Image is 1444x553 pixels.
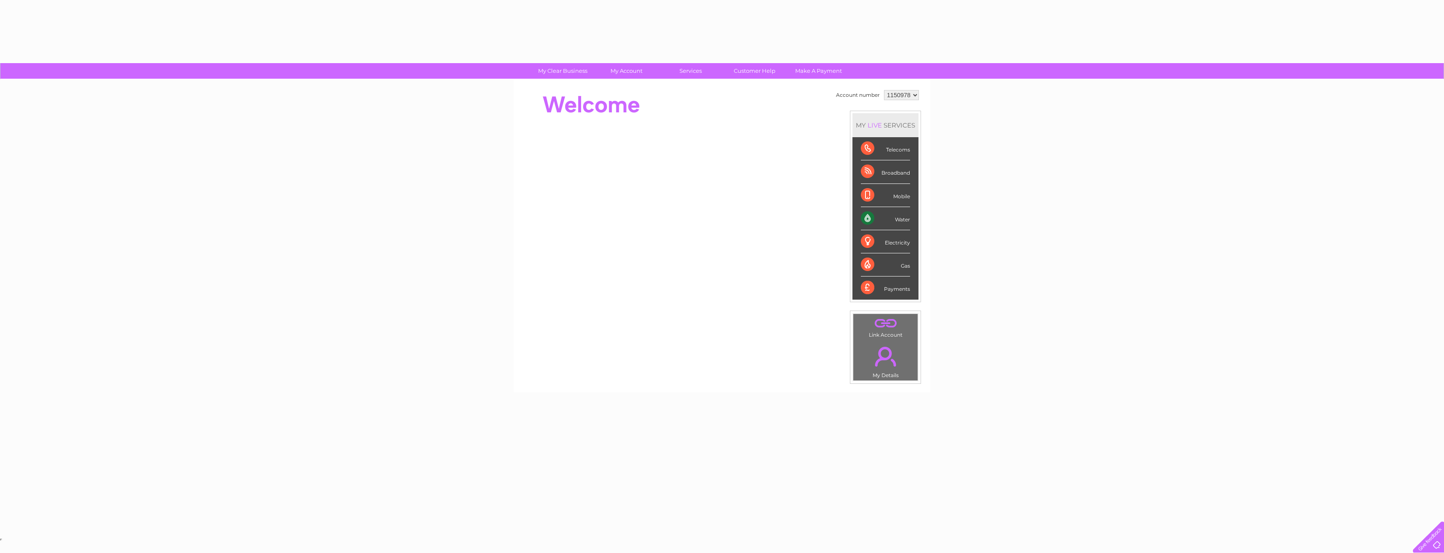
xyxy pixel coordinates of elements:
a: Customer Help [720,63,789,79]
td: My Details [853,340,918,381]
a: My Clear Business [528,63,597,79]
div: Gas [861,253,910,276]
div: Mobile [861,184,910,207]
a: My Account [592,63,661,79]
div: Broadband [861,160,910,183]
a: Services [656,63,725,79]
div: Telecoms [861,137,910,160]
div: Electricity [861,230,910,253]
div: Water [861,207,910,230]
div: LIVE [866,121,884,129]
td: Account number [834,88,882,102]
td: Link Account [853,314,918,340]
a: . [855,342,916,371]
a: Make A Payment [784,63,853,79]
div: Payments [861,276,910,299]
a: . [855,316,916,331]
div: MY SERVICES [852,113,918,137]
